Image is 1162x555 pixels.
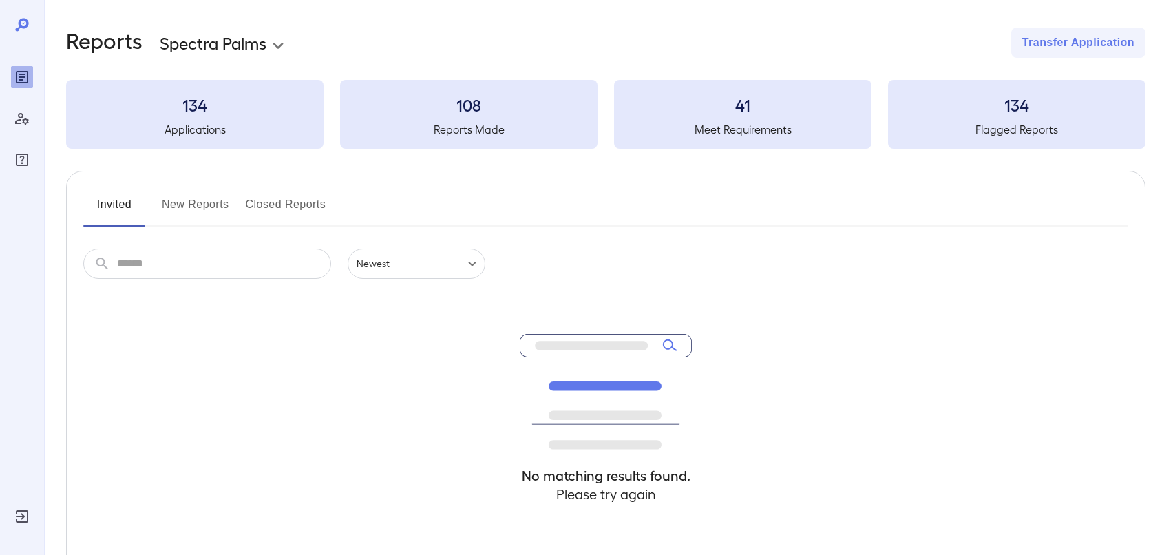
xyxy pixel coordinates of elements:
[66,121,324,138] h5: Applications
[614,121,871,138] h5: Meet Requirements
[11,107,33,129] div: Manage Users
[11,505,33,527] div: Log Out
[348,249,485,279] div: Newest
[66,28,142,58] h2: Reports
[160,32,266,54] p: Spectra Palms
[11,149,33,171] div: FAQ
[340,121,598,138] h5: Reports Made
[614,94,871,116] h3: 41
[888,121,1145,138] h5: Flagged Reports
[11,66,33,88] div: Reports
[520,485,692,503] h4: Please try again
[340,94,598,116] h3: 108
[888,94,1145,116] h3: 134
[246,193,326,227] button: Closed Reports
[83,193,145,227] button: Invited
[1011,28,1145,58] button: Transfer Application
[66,80,1145,149] summary: 134Applications108Reports Made41Meet Requirements134Flagged Reports
[66,94,324,116] h3: 134
[162,193,229,227] button: New Reports
[520,466,692,485] h4: No matching results found.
